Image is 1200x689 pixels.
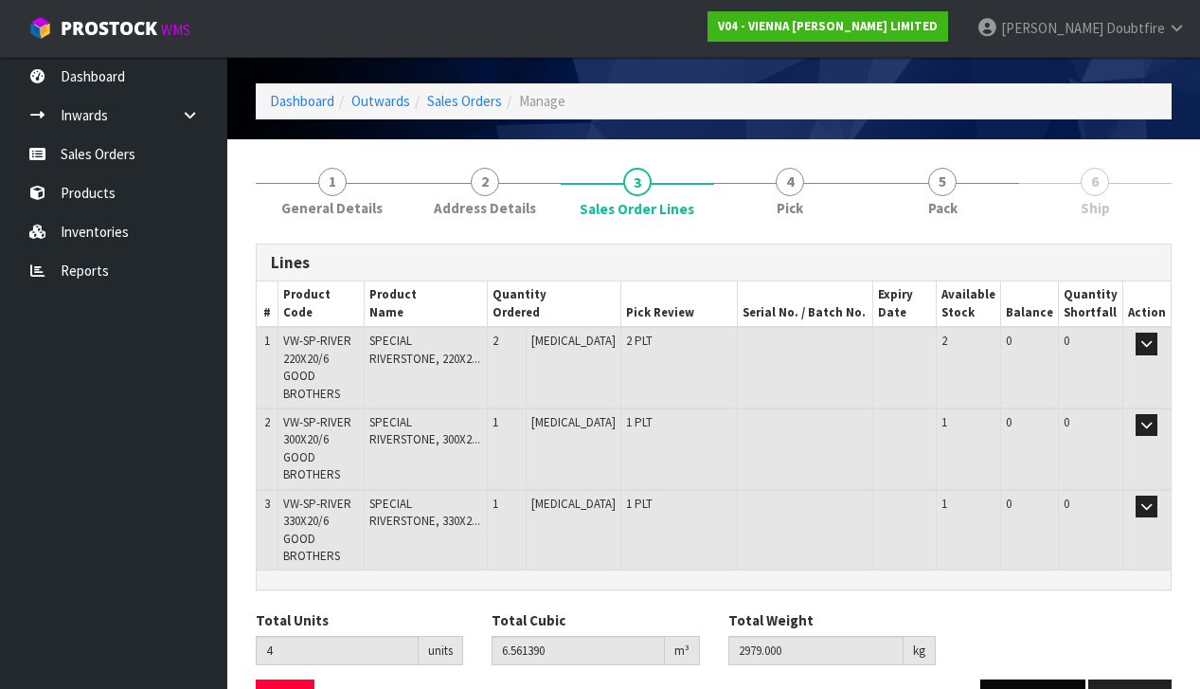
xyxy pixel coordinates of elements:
[1006,496,1012,512] span: 0
[928,198,958,218] span: Pack
[270,92,334,110] a: Dashboard
[580,199,694,219] span: Sales Order Lines
[737,281,873,327] th: Serial No. / Batch No.
[1064,496,1069,512] span: 0
[1006,414,1012,430] span: 0
[364,281,487,327] th: Product Name
[283,496,351,564] span: VW-SP-RIVER 330X20/6 GOOD BROTHERS
[623,168,652,196] span: 3
[427,92,502,110] a: Sales Orders
[531,414,616,430] span: [MEDICAL_DATA]
[665,636,700,666] div: m³
[369,333,480,366] span: SPECIAL RIVERSTONE, 220X2...
[1081,168,1109,196] span: 6
[941,496,947,512] span: 1
[283,333,351,401] span: VW-SP-RIVER 220X20/6 GOOD BROTHERS
[318,168,347,196] span: 1
[257,281,278,327] th: #
[281,198,383,218] span: General Details
[1106,19,1165,37] span: Doubtfire
[264,414,270,430] span: 2
[493,496,498,512] span: 1
[904,636,936,666] div: kg
[776,168,804,196] span: 4
[620,281,737,327] th: Pick Review
[1058,281,1122,327] th: Quantity Shortfall
[493,414,498,430] span: 1
[487,281,620,327] th: Quantity Ordered
[492,636,664,665] input: Total Cubic
[271,254,1156,272] h3: Lines
[626,414,653,430] span: 1 PLT
[718,18,938,34] strong: V04 - VIENNA [PERSON_NAME] LIMITED
[928,168,957,196] span: 5
[264,496,270,512] span: 3
[264,333,270,349] span: 1
[256,610,329,630] label: Total Units
[1081,198,1110,218] span: Ship
[519,92,565,110] span: Manage
[936,281,1000,327] th: Available Stock
[369,414,480,447] span: SPECIAL RIVERSTONE, 300X2...
[531,496,616,512] span: [MEDICAL_DATA]
[626,496,653,512] span: 1 PLT
[531,333,616,349] span: [MEDICAL_DATA]
[1064,414,1069,430] span: 0
[492,610,565,630] label: Total Cubic
[941,414,947,430] span: 1
[1001,19,1103,37] span: [PERSON_NAME]
[1006,333,1012,349] span: 0
[493,333,498,349] span: 2
[278,281,364,327] th: Product Code
[369,496,480,529] span: SPECIAL RIVERSTONE, 330X2...
[28,16,52,40] img: cube-alt.png
[728,610,814,630] label: Total Weight
[941,333,947,349] span: 2
[777,198,803,218] span: Pick
[61,16,157,41] span: ProStock
[256,636,419,665] input: Total Units
[1064,333,1069,349] span: 0
[161,21,190,39] small: WMS
[728,636,904,665] input: Total Weight
[1122,281,1171,327] th: Action
[1000,281,1058,327] th: Balance
[283,414,351,482] span: VW-SP-RIVER 300X20/6 GOOD BROTHERS
[419,636,463,666] div: units
[873,281,937,327] th: Expiry Date
[351,92,410,110] a: Outwards
[471,168,499,196] span: 2
[434,198,536,218] span: Address Details
[626,333,653,349] span: 2 PLT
